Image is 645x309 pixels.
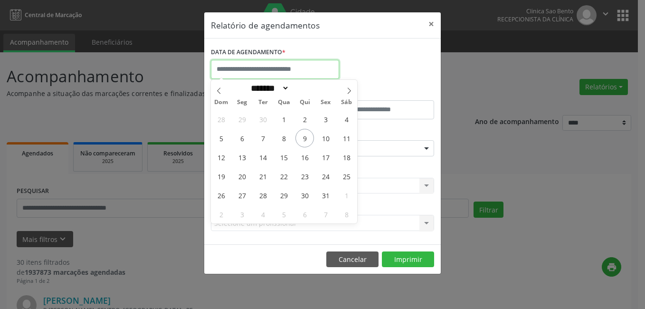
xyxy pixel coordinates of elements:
[336,99,357,106] span: Sáb
[295,110,314,128] span: Outubro 2, 2025
[233,167,251,185] span: Outubro 20, 2025
[295,205,314,223] span: Novembro 6, 2025
[295,129,314,147] span: Outubro 9, 2025
[212,167,230,185] span: Outubro 19, 2025
[326,251,379,268] button: Cancelar
[315,99,336,106] span: Sex
[212,148,230,166] span: Outubro 12, 2025
[247,83,289,93] select: Month
[275,148,293,166] span: Outubro 15, 2025
[232,99,253,106] span: Seg
[233,205,251,223] span: Novembro 3, 2025
[233,148,251,166] span: Outubro 13, 2025
[254,167,272,185] span: Outubro 21, 2025
[316,110,335,128] span: Outubro 3, 2025
[337,148,356,166] span: Outubro 18, 2025
[422,12,441,36] button: Close
[316,205,335,223] span: Novembro 7, 2025
[211,45,285,60] label: DATA DE AGENDAMENTO
[337,205,356,223] span: Novembro 8, 2025
[275,167,293,185] span: Outubro 22, 2025
[275,129,293,147] span: Outubro 8, 2025
[233,186,251,204] span: Outubro 27, 2025
[254,148,272,166] span: Outubro 14, 2025
[254,129,272,147] span: Outubro 7, 2025
[295,148,314,166] span: Outubro 16, 2025
[254,110,272,128] span: Setembro 30, 2025
[233,110,251,128] span: Setembro 29, 2025
[275,205,293,223] span: Novembro 5, 2025
[316,129,335,147] span: Outubro 10, 2025
[275,110,293,128] span: Outubro 1, 2025
[211,99,232,106] span: Dom
[337,110,356,128] span: Outubro 4, 2025
[337,186,356,204] span: Novembro 1, 2025
[253,99,274,106] span: Ter
[337,129,356,147] span: Outubro 11, 2025
[325,86,434,100] label: ATÉ
[316,167,335,185] span: Outubro 24, 2025
[382,251,434,268] button: Imprimir
[316,148,335,166] span: Outubro 17, 2025
[274,99,294,106] span: Qua
[212,186,230,204] span: Outubro 26, 2025
[233,129,251,147] span: Outubro 6, 2025
[289,83,321,93] input: Year
[254,205,272,223] span: Novembro 4, 2025
[295,167,314,185] span: Outubro 23, 2025
[294,99,315,106] span: Qui
[212,205,230,223] span: Novembro 2, 2025
[212,110,230,128] span: Setembro 28, 2025
[295,186,314,204] span: Outubro 30, 2025
[275,186,293,204] span: Outubro 29, 2025
[254,186,272,204] span: Outubro 28, 2025
[337,167,356,185] span: Outubro 25, 2025
[212,129,230,147] span: Outubro 5, 2025
[211,19,320,31] h5: Relatório de agendamentos
[316,186,335,204] span: Outubro 31, 2025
